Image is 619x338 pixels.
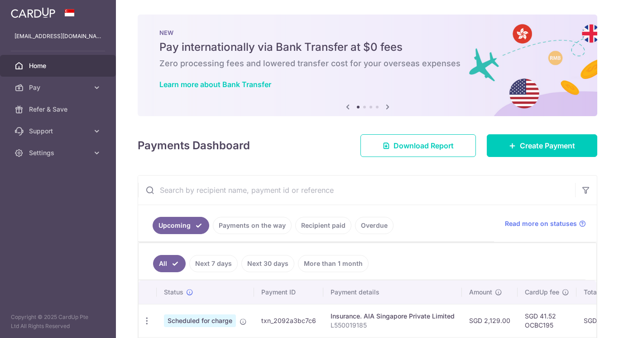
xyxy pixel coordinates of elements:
[164,288,183,297] span: Status
[14,32,101,41] p: [EMAIL_ADDRESS][DOMAIN_NAME]
[29,148,89,157] span: Settings
[29,61,89,70] span: Home
[159,80,271,89] a: Learn more about Bank Transfer
[505,219,577,228] span: Read more on statuses
[29,127,89,136] span: Support
[584,288,614,297] span: Total amt.
[153,217,209,234] a: Upcoming
[355,217,393,234] a: Overdue
[29,83,89,92] span: Pay
[159,58,576,69] h6: Zero processing fees and lowered transfer cost for your overseas expenses
[295,217,351,234] a: Recipient paid
[138,137,250,154] h4: Payments Dashboard
[462,304,518,337] td: SGD 2,129.00
[525,288,559,297] span: CardUp fee
[393,140,454,151] span: Download Report
[323,280,462,304] th: Payment details
[11,7,55,18] img: CardUp
[138,176,575,205] input: Search by recipient name, payment id or reference
[518,304,576,337] td: SGD 41.52 OCBC195
[153,255,186,272] a: All
[164,314,236,327] span: Scheduled for charge
[298,255,369,272] a: More than 1 month
[254,304,323,337] td: txn_2092a3bc7c6
[29,105,89,114] span: Refer & Save
[213,217,292,234] a: Payments on the way
[138,15,597,116] img: Bank transfer banner
[487,134,597,157] a: Create Payment
[159,29,576,36] p: NEW
[189,255,238,272] a: Next 7 days
[360,134,476,157] a: Download Report
[469,288,492,297] span: Amount
[159,40,576,54] h5: Pay internationally via Bank Transfer at $0 fees
[241,255,294,272] a: Next 30 days
[520,140,575,151] span: Create Payment
[505,219,586,228] a: Read more on statuses
[331,312,455,321] div: Insurance. AIA Singapore Private Limited
[331,321,455,330] p: L550019185
[254,280,323,304] th: Payment ID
